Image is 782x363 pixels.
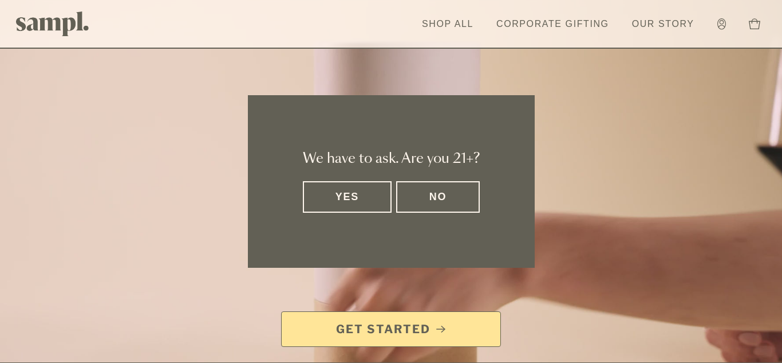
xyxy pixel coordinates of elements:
a: Get Started [281,311,501,347]
a: Our Story [626,11,700,37]
a: Corporate Gifting [491,11,615,37]
img: Sampl logo [16,11,89,36]
span: Get Started [336,321,431,337]
a: Shop All [416,11,479,37]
